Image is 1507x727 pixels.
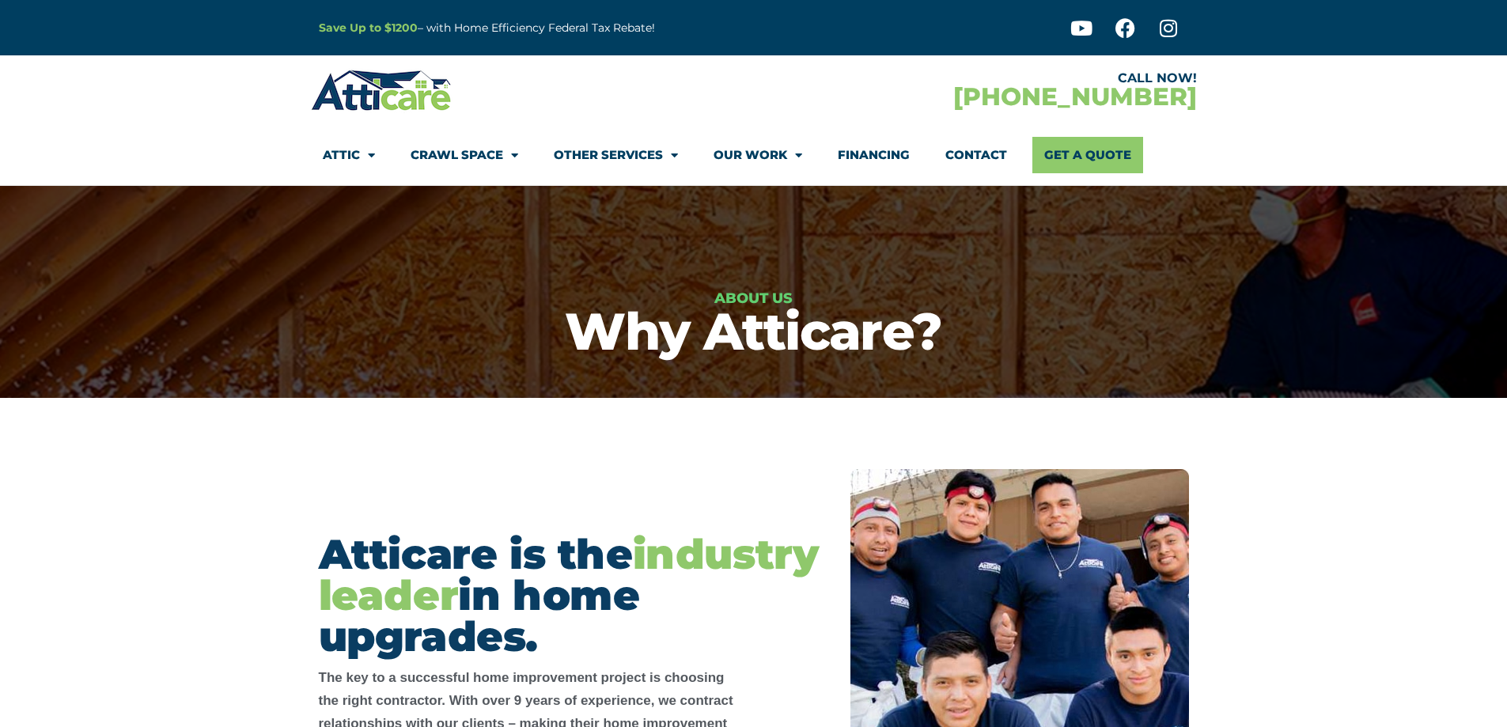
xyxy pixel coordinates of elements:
a: Financing [838,137,910,173]
a: Our Work [714,137,802,173]
a: Contact [945,137,1007,173]
a: Save Up to $1200 [319,21,418,35]
a: Crawl Space [411,137,518,173]
a: Get A Quote [1032,137,1143,173]
h1: Why Atticare? [8,305,1499,357]
h6: About Us [8,291,1499,305]
h2: Atticare is the in home upgrades. [319,534,819,657]
span: industry leader [319,529,819,620]
nav: Menu [323,137,1185,173]
a: Other Services [554,137,678,173]
a: Attic [323,137,375,173]
div: CALL NOW! [754,72,1197,85]
p: – with Home Efficiency Federal Tax Rebate! [319,19,831,37]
